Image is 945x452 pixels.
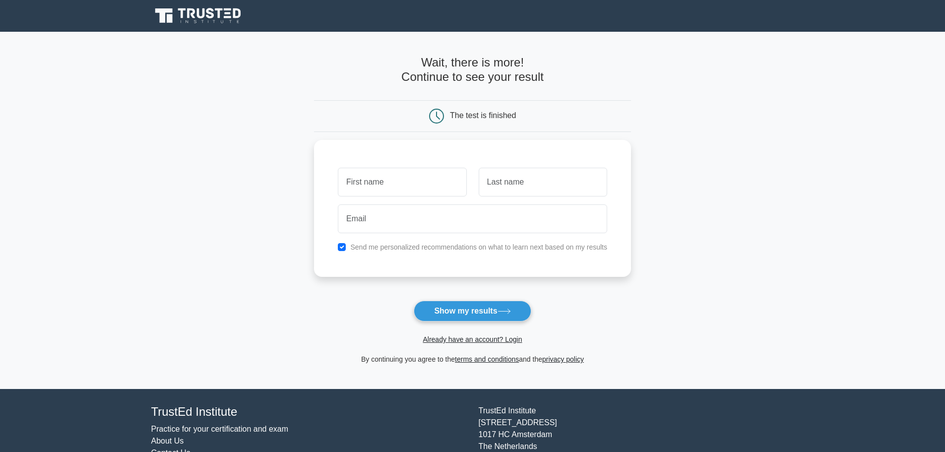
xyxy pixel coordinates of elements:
a: Practice for your certification and exam [151,425,289,433]
div: By continuing you agree to the and the [308,353,637,365]
a: About Us [151,437,184,445]
a: privacy policy [542,355,584,363]
a: terms and conditions [455,355,519,363]
div: The test is finished [450,111,516,120]
h4: TrustEd Institute [151,405,467,419]
a: Already have an account? Login [423,335,522,343]
button: Show my results [414,301,531,322]
input: First name [338,168,466,196]
input: Email [338,204,607,233]
h4: Wait, there is more! Continue to see your result [314,56,631,84]
input: Last name [479,168,607,196]
label: Send me personalized recommendations on what to learn next based on my results [350,243,607,251]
